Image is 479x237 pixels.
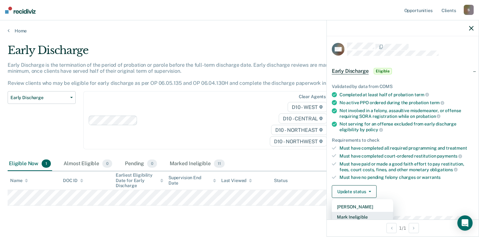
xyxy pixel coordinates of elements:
[8,157,52,171] div: Eligible Now
[332,208,474,213] dt: Supervision
[332,84,474,89] div: Validated by data from COMS
[168,175,216,186] div: Supervision End Date
[271,125,327,135] span: D10 - NORTHEAST
[332,212,393,222] button: Mark Ineligible
[339,100,474,105] div: No active PPO ordered during the probation
[339,121,474,132] div: Not serving for an offense excluded from early discharge eligibility by
[332,202,393,212] button: [PERSON_NAME]
[339,175,474,180] div: Must have no pending felony charges or
[63,178,83,183] div: DOC ID
[10,95,68,100] span: Early Discharge
[288,102,327,112] span: D10 - WEST
[327,220,479,236] div: 1 / 1
[366,127,383,132] span: policy
[62,157,113,171] div: Almost Eligible
[8,28,471,34] a: Home
[430,100,444,105] span: term
[327,61,479,81] div: Early DischargeEligible
[279,113,327,124] span: D10 - CENTRAL
[274,178,288,183] div: Status
[299,94,326,99] div: Clear agents
[430,167,458,172] span: obligations
[332,185,377,198] button: Update status
[464,5,474,15] div: S
[437,153,462,159] span: payments
[409,223,419,233] button: Next Opportunity
[387,223,397,233] button: Previous Opportunity
[221,178,252,183] div: Last Viewed
[339,108,474,119] div: Not involved in a felony, assaultive misdemeanor, or offense requiring SORA registration while on
[414,92,429,97] span: term
[339,92,474,98] div: Completed at least half of probation
[270,136,327,146] span: D10 - NORTHWEST
[168,157,226,171] div: Marked Ineligible
[339,146,474,151] div: Must have completed all required programming and
[339,161,474,172] div: Must have paid or made a good faith effort to pay restitution, fees, court costs, fines, and othe...
[8,44,367,62] div: Early Discharge
[332,68,369,74] span: Early Discharge
[42,159,51,168] span: 1
[124,157,158,171] div: Pending
[5,7,36,14] img: Recidiviz
[10,178,28,183] div: Name
[8,62,349,86] p: Early Discharge is the termination of the period of probation or parole before the full-term disc...
[374,68,392,74] span: Eligible
[446,146,467,151] span: treatment
[116,173,163,188] div: Earliest Eligibility Date for Early Discharge
[102,159,112,168] span: 0
[214,159,225,168] span: 11
[422,175,441,180] span: warrants
[332,138,474,143] div: Requirements to check
[416,114,441,119] span: probation
[457,215,473,231] div: Open Intercom Messenger
[339,153,474,159] div: Must have completed court-ordered restitution
[147,159,157,168] span: 0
